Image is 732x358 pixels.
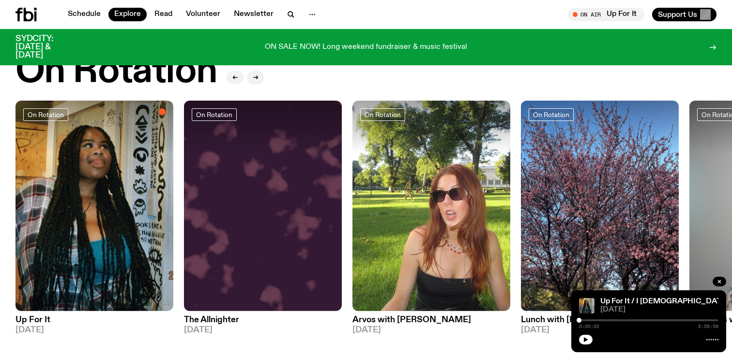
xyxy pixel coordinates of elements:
[196,111,232,118] span: On Rotation
[228,8,279,21] a: Newsletter
[62,8,107,21] a: Schedule
[15,35,77,60] h3: SYDCITY: [DATE] & [DATE]
[698,324,718,329] span: 2:59:59
[108,8,147,21] a: Explore
[658,10,697,19] span: Support Us
[352,311,510,334] a: Arvos with [PERSON_NAME][DATE]
[521,311,679,334] a: Lunch with [PERSON_NAME][DATE]
[529,108,574,121] a: On Rotation
[652,8,717,21] button: Support Us
[600,298,729,305] a: Up For It / I [DEMOGRAPHIC_DATA]
[180,8,226,21] a: Volunteer
[184,311,342,334] a: The Allnighter[DATE]
[149,8,178,21] a: Read
[521,101,679,311] img: pink cherry blossom tree with blue sky background. you can see some green trees in the bottom
[360,108,405,121] a: On Rotation
[521,316,679,324] h3: Lunch with [PERSON_NAME]
[600,306,718,313] span: [DATE]
[184,326,342,334] span: [DATE]
[533,111,569,118] span: On Rotation
[568,8,644,21] button: On AirUp For It
[265,43,467,52] p: ON SALE NOW! Long weekend fundraiser & music festival
[15,53,217,90] h2: On Rotation
[352,101,510,311] img: Lizzie Bowles is sitting in a bright green field of grass, with dark sunglasses and a black top. ...
[15,311,173,334] a: Up For It[DATE]
[184,316,342,324] h3: The Allnighter
[15,326,173,334] span: [DATE]
[365,111,401,118] span: On Rotation
[521,326,679,334] span: [DATE]
[15,101,173,311] img: Ify - a Brown Skin girl with black braided twists, looking up to the side with her tongue stickin...
[352,326,510,334] span: [DATE]
[15,316,173,324] h3: Up For It
[579,298,595,313] img: Ify - a Brown Skin girl with black braided twists, looking up to the side with her tongue stickin...
[579,324,599,329] span: 0:00:02
[23,108,68,121] a: On Rotation
[192,108,237,121] a: On Rotation
[352,316,510,324] h3: Arvos with [PERSON_NAME]
[28,111,64,118] span: On Rotation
